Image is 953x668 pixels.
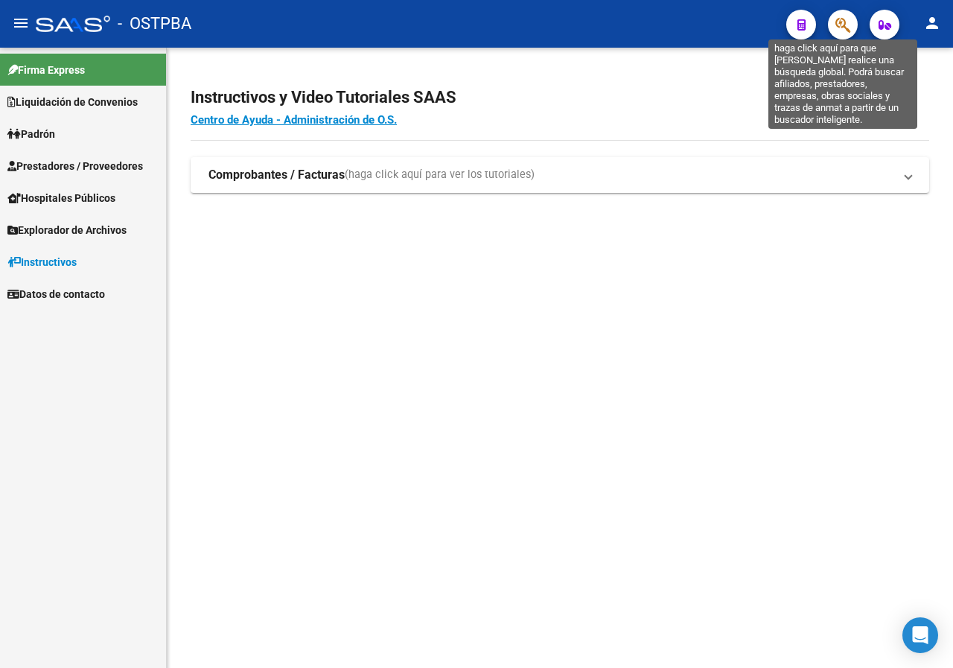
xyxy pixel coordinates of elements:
[12,14,30,32] mat-icon: menu
[7,158,143,174] span: Prestadores / Proveedores
[191,113,397,127] a: Centro de Ayuda - Administración de O.S.
[7,222,127,238] span: Explorador de Archivos
[7,254,77,270] span: Instructivos
[7,126,55,142] span: Padrón
[7,94,138,110] span: Liquidación de Convenios
[208,167,345,183] strong: Comprobantes / Facturas
[902,617,938,653] div: Open Intercom Messenger
[191,157,929,193] mat-expansion-panel-header: Comprobantes / Facturas(haga click aquí para ver los tutoriales)
[7,190,115,206] span: Hospitales Públicos
[7,62,85,78] span: Firma Express
[118,7,191,40] span: - OSTPBA
[345,167,535,183] span: (haga click aquí para ver los tutoriales)
[191,83,929,112] h2: Instructivos y Video Tutoriales SAAS
[923,14,941,32] mat-icon: person
[7,286,105,302] span: Datos de contacto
